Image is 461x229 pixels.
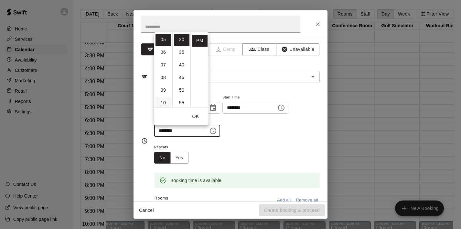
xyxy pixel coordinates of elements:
[273,195,294,205] button: Add all
[154,143,194,152] span: Repeats
[312,18,324,30] button: Close
[174,34,189,46] li: 30 minutes
[172,32,190,108] ul: Select minutes
[170,152,188,164] button: Yes
[174,97,189,109] li: 55 minutes
[154,152,188,164] div: outlined button group
[209,43,243,55] span: Camps can only be created in the Services page
[294,195,320,205] button: Remove all
[154,32,172,108] ul: Select hours
[207,101,220,114] button: Choose date, selected date is Dec 12, 2025
[155,84,171,96] li: 9 hours
[185,110,206,122] button: OK
[174,84,189,96] li: 50 minutes
[141,74,148,80] svg: Service
[155,46,171,58] li: 6 hours
[275,101,288,114] button: Choose time, selected time is 5:00 PM
[141,43,175,55] button: Rental
[190,32,209,108] ul: Select meridiem
[242,43,276,55] button: Class
[222,93,288,102] span: Start Time
[174,72,189,84] li: 45 minutes
[155,196,168,200] span: Rooms
[174,46,189,58] li: 35 minutes
[207,124,220,137] button: Choose time, selected time is 5:30 PM
[192,35,208,47] li: PM
[308,72,317,81] button: Open
[155,34,171,46] li: 5 hours
[276,43,319,55] button: Unavailable
[174,59,189,71] li: 40 minutes
[154,152,171,164] button: No
[170,175,221,186] div: Booking time is available
[141,138,148,144] svg: Timing
[136,204,157,216] button: Cancel
[155,97,171,109] li: 10 hours
[155,59,171,71] li: 7 hours
[155,72,171,84] li: 8 hours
